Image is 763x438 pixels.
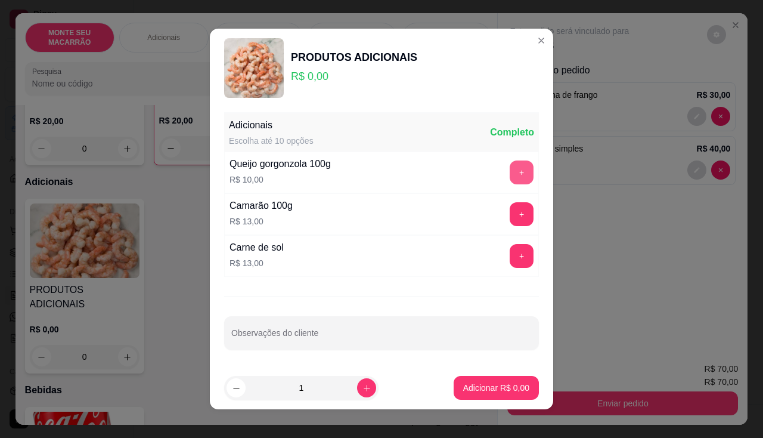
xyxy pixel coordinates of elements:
button: add [510,244,534,268]
p: R$ 13,00 [229,257,284,269]
p: R$ 13,00 [229,215,293,227]
div: Completo [490,125,534,140]
div: Camarão 100g [229,199,293,213]
p: R$ 10,00 [229,174,331,186]
button: add [510,161,534,184]
button: Close [532,31,551,50]
div: Carne de sol [229,240,284,255]
input: Observações do cliente [231,332,532,344]
p: R$ 0,00 [291,68,417,85]
p: Adicionar R$ 0,00 [463,382,529,394]
div: Escolha até 10 opções [229,135,314,147]
div: PRODUTOS ADICIONAIS [291,49,417,66]
div: Queijo gorgonzola 100g [229,157,331,171]
img: product-image [224,38,284,98]
button: increase-product-quantity [357,378,376,397]
div: Adicionais [229,118,314,132]
button: add [510,202,534,226]
button: Adicionar R$ 0,00 [454,376,539,400]
button: decrease-product-quantity [227,378,246,397]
